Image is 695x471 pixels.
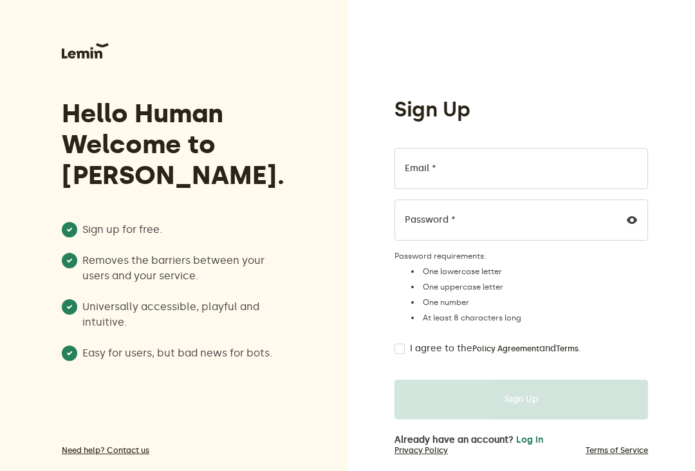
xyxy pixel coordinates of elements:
h1: Sign Up [394,97,470,122]
a: Terms [556,344,579,354]
button: Log in [516,435,543,445]
li: Removes the barriers between your users and your service. [62,253,279,284]
img: Lemin logo [62,43,109,59]
a: Policy Agreement [472,344,539,354]
a: Privacy Policy [394,445,448,456]
li: Universally accessible, playful and intuitive. [62,299,279,330]
li: One uppercase letter [407,282,648,292]
a: Terms of Service [586,445,648,456]
li: One lowercase letter [407,266,648,277]
li: Easy for users, but bad news for bots. [62,346,279,361]
label: Password requirements: [394,251,648,261]
span: Already have an account? [394,435,514,445]
li: At least 8 characters long [407,313,648,323]
li: One number [407,297,648,308]
input: Email * [394,148,648,189]
a: Need help? Contact us [62,445,279,456]
li: Sign up for free. [62,222,279,237]
label: Password * [405,215,456,225]
label: Email * [405,163,436,174]
h3: Hello Human Welcome to [PERSON_NAME]. [62,98,279,191]
label: I agree to the and . [410,344,581,354]
button: Sign Up [394,380,648,420]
